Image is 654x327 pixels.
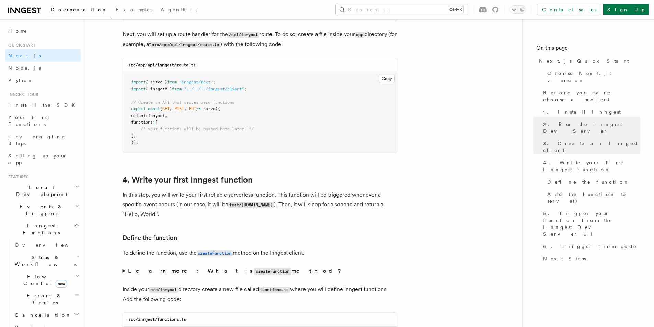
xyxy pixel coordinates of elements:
[510,5,526,14] button: Toggle dark mode
[165,113,167,118] span: ,
[5,49,81,62] a: Next.js
[543,210,640,237] span: 5. Trigger your function from the Inngest Dev Server UI
[155,120,158,125] span: [
[123,30,397,49] p: Next, you will set up a route handler for the route. To do so, create a file inside your director...
[547,178,629,185] span: Define the function
[540,137,640,156] a: 3. Create an Inngest client
[540,156,640,176] a: 4. Write your first Inngest function
[544,176,640,188] a: Define the function
[5,92,38,97] span: Inngest tour
[5,174,28,180] span: Features
[544,67,640,86] a: Choose Next.js version
[123,175,253,185] a: 4. Write your first Inngest function
[203,106,215,111] span: serve
[141,127,254,131] span: /* your functions will be passed here later! */
[128,268,343,274] strong: Learn more: What is method?
[184,86,244,91] span: "../../../inngest/client"
[12,290,81,309] button: Errors & Retries
[196,106,198,111] span: }
[5,200,81,220] button: Events & Triggers
[12,239,81,251] a: Overview
[8,134,66,146] span: Leveraging Steps
[8,65,41,71] span: Node.js
[12,254,77,268] span: Steps & Workflows
[197,250,233,256] code: createFunction
[162,106,170,111] span: GET
[146,113,148,118] span: :
[543,108,621,115] span: 1. Install Inngest
[540,86,640,106] a: Before you start: choose a project
[112,2,157,19] a: Examples
[123,284,397,304] p: Inside your directory create a new file called where you will define Inngest functions. Add the f...
[5,184,75,198] span: Local Development
[131,133,134,138] span: ]
[131,113,146,118] span: client
[5,203,75,217] span: Events & Triggers
[259,287,290,293] code: functions.ts
[228,202,274,208] code: test/[DOMAIN_NAME]
[5,99,81,111] a: Install the SDK
[543,243,637,250] span: 6. Trigger from code
[543,121,640,135] span: 2. Run the Inngest Dev Server
[131,106,146,111] span: export
[151,42,220,48] code: src/app/api/inngest/route.ts
[5,74,81,86] a: Python
[198,106,201,111] span: =
[197,249,233,256] a: createFunction
[547,191,640,205] span: Add the function to serve()
[5,220,81,239] button: Inngest Functions
[148,113,165,118] span: inngest
[215,106,220,111] span: ({
[448,6,463,13] kbd: Ctrl+K
[172,86,182,91] span: from
[131,140,138,145] span: });
[149,287,178,293] code: src/inngest
[131,120,153,125] span: functions
[12,292,74,306] span: Errors & Retries
[128,317,186,322] code: src/inngest/functions.ts
[5,111,81,130] a: Your first Functions
[134,133,136,138] span: ,
[379,74,395,83] button: Copy
[170,106,172,111] span: ,
[12,312,71,318] span: Cancellation
[8,27,27,34] span: Home
[540,118,640,137] a: 2. Run the Inngest Dev Server
[131,86,146,91] span: import
[131,100,234,105] span: // Create an API that serves zero functions
[8,115,49,127] span: Your first Functions
[12,270,81,290] button: Flow Controlnew
[148,106,160,111] span: const
[539,58,629,65] span: Next.js Quick Start
[131,80,146,84] span: import
[12,251,81,270] button: Steps & Workflows
[547,70,640,84] span: Choose Next.js version
[12,309,81,321] button: Cancellation
[538,4,600,15] a: Contact sales
[161,7,197,12] span: AgentKit
[5,222,74,236] span: Inngest Functions
[8,53,41,58] span: Next.js
[5,181,81,200] button: Local Development
[189,106,196,111] span: PUT
[5,130,81,150] a: Leveraging Steps
[540,207,640,240] a: 5. Trigger your function from the Inngest Dev Server UI
[51,7,107,12] span: Documentation
[167,80,177,84] span: from
[540,253,640,265] a: Next Steps
[228,32,259,38] code: /api/inngest
[5,62,81,74] a: Node.js
[15,242,85,248] span: Overview
[179,80,213,84] span: "inngest/next"
[157,2,201,19] a: AgentKit
[543,89,640,103] span: Before you start: choose a project
[8,78,33,83] span: Python
[123,266,397,276] summary: Learn more: What iscreateFunctionmethod?
[213,80,215,84] span: ;
[123,233,177,243] a: Define the function
[603,4,649,15] a: Sign Up
[128,62,196,67] code: src/app/api/inngest/route.ts
[146,80,167,84] span: { serve }
[244,86,246,91] span: ;
[5,25,81,37] a: Home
